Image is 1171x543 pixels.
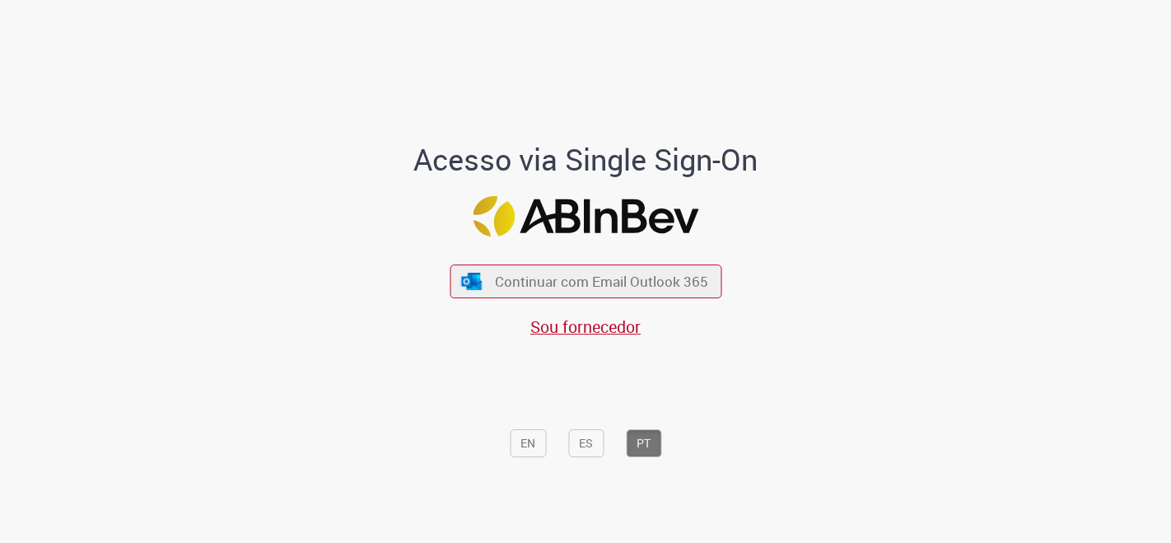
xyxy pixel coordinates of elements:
img: ícone Azure/Microsoft 360 [460,273,483,290]
button: PT [626,429,661,457]
a: Sou fornecedor [530,316,641,338]
img: Logo ABInBev [473,196,698,236]
button: EN [510,429,546,457]
h1: Acesso via Single Sign-On [357,143,814,176]
span: Continuar com Email Outlook 365 [495,272,708,291]
button: ES [568,429,604,457]
button: ícone Azure/Microsoft 360 Continuar com Email Outlook 365 [450,264,721,298]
